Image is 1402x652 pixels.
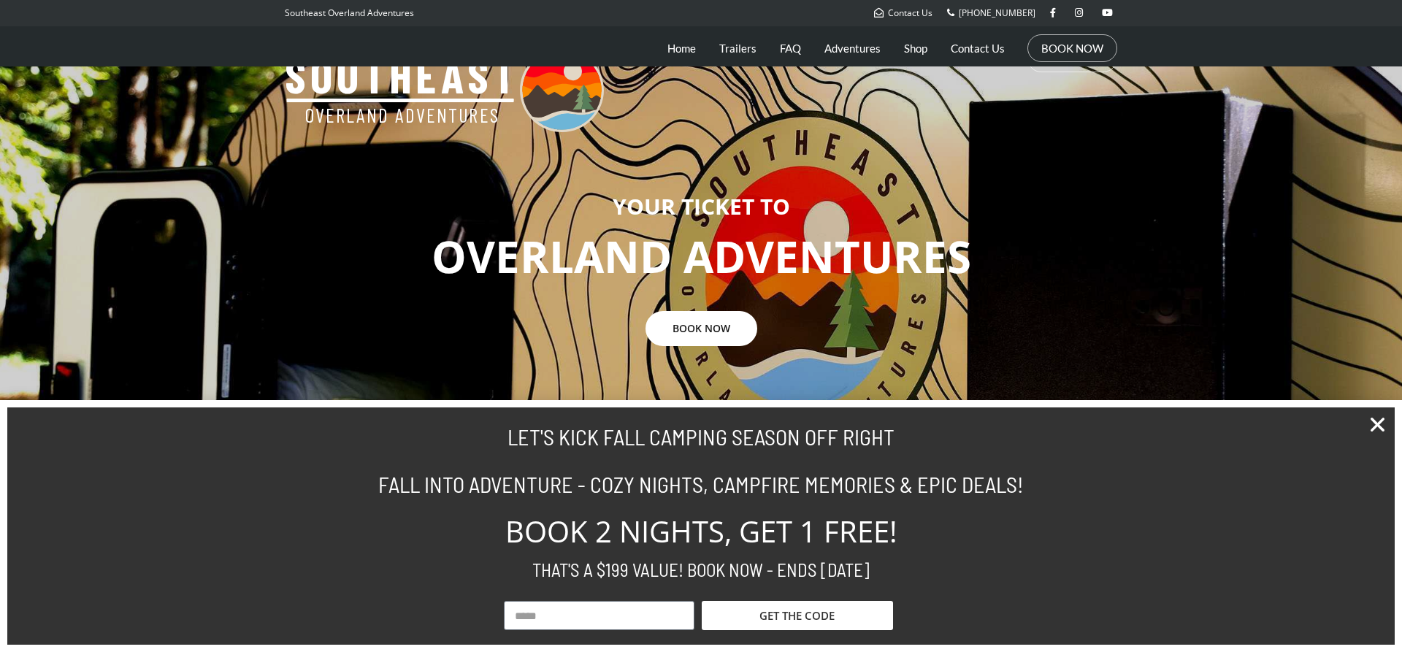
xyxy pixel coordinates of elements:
[285,4,414,23] p: Southeast Overland Adventures
[702,601,892,630] button: GET THE CODE
[959,7,1035,19] span: [PHONE_NUMBER]
[824,30,881,66] a: Adventures
[951,30,1005,66] a: Contact Us
[719,30,756,66] a: Trailers
[667,30,696,66] a: Home
[646,311,757,346] a: BOOK NOW
[11,194,1391,218] h3: YOUR TICKET TO
[780,30,801,66] a: FAQ
[1368,415,1387,434] a: Close
[947,7,1035,19] a: [PHONE_NUMBER]
[11,226,1391,288] p: OVERLAND ADVENTURES
[292,426,1110,448] h2: LET'S KICK FALL CAMPING SEASON OFF RIGHT
[292,517,1110,546] h2: BOOK 2 NIGHTS, GET 1 FREE!
[759,610,835,621] span: GET THE CODE
[292,473,1110,495] h2: FALL INTO ADVENTURE - COZY NIGHTS, CAMPFIRE MEMORIES & EPIC DEALS!
[904,30,927,66] a: Shop
[874,7,932,19] a: Contact Us
[292,561,1110,579] h2: THAT'S A $199 VALUE! BOOK NOW - ENDS [DATE]
[1041,41,1103,55] a: BOOK NOW
[888,7,932,19] span: Contact Us
[285,48,604,132] img: Southeast Overland Adventures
